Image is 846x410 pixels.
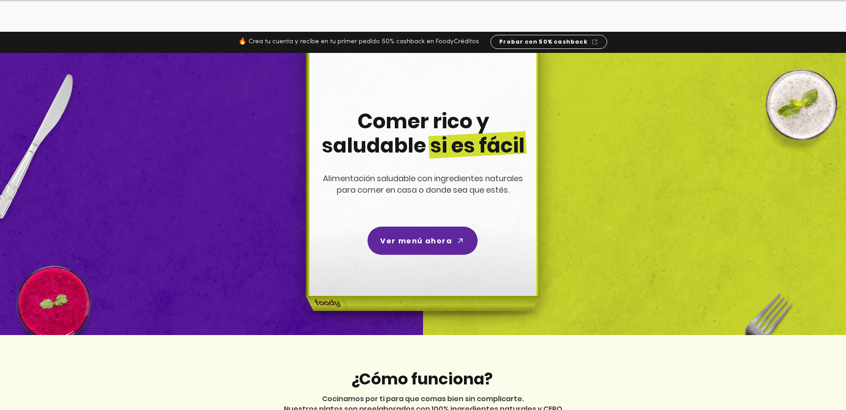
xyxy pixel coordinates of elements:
[323,173,523,195] span: Alimentación saludable con ingredientes naturales para comer en casa o donde sea que estés.
[322,394,524,404] span: Cocinamos por ti para que comas bien sin complicarte.
[490,35,607,49] a: Probar con 50% cashback
[322,107,525,160] span: Comer rico y saludable si es fácil
[795,359,837,401] iframe: Messagebird Livechat Widget
[380,235,452,246] span: Ver menú ahora
[499,38,588,46] span: Probar con 50% cashback
[351,368,493,390] span: ¿Cómo funciona?
[281,53,561,335] img: headline-center-compress.png
[238,38,479,45] span: 🔥 Crea tu cuenta y recibe en tu primer pedido 50% cashback en FoodyCréditos
[367,227,478,255] a: Ver menú ahora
